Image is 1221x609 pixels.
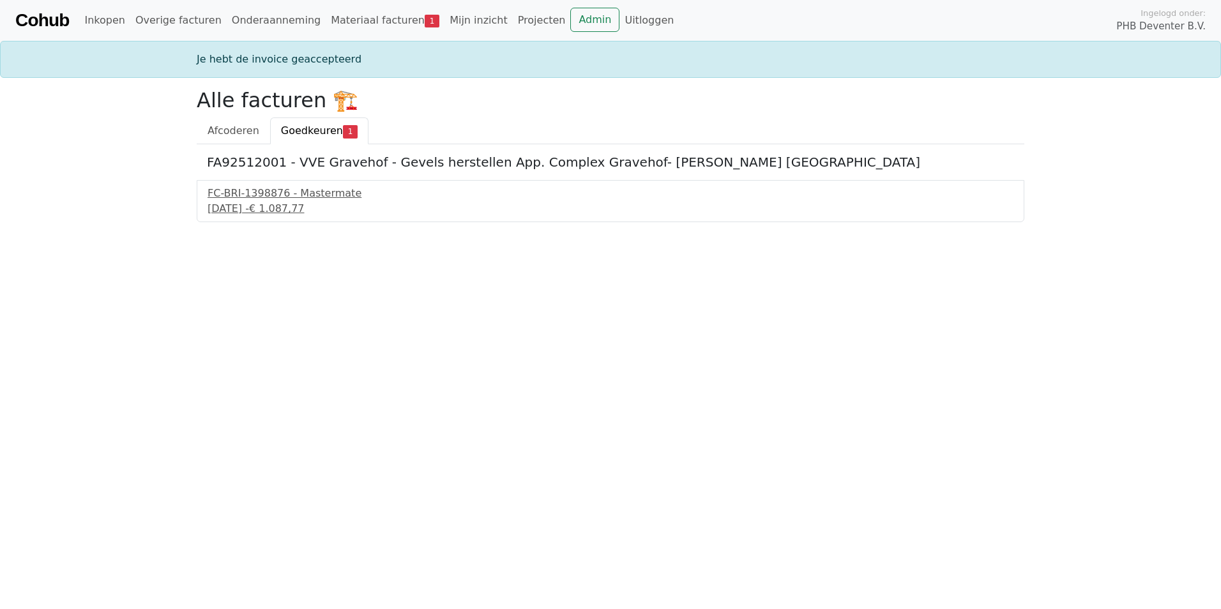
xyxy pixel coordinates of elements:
[197,88,1024,112] h2: Alle facturen 🏗️
[208,186,1013,201] div: FC-BRI-1398876 - Mastermate
[343,125,358,138] span: 1
[208,124,259,137] span: Afcoderen
[425,15,439,27] span: 1
[570,8,619,32] a: Admin
[1141,7,1206,19] span: Ingelogd onder:
[270,117,368,144] a: Goedkeuren1
[189,52,1032,67] div: Je hebt de invoice geaccepteerd
[227,8,326,33] a: Onderaanneming
[79,8,130,33] a: Inkopen
[249,202,305,214] span: € 1.087,77
[513,8,571,33] a: Projecten
[15,5,69,36] a: Cohub
[208,201,1013,216] div: [DATE] -
[281,124,343,137] span: Goedkeuren
[130,8,227,33] a: Overige facturen
[619,8,679,33] a: Uitloggen
[444,8,513,33] a: Mijn inzicht
[326,8,444,33] a: Materiaal facturen1
[197,117,270,144] a: Afcoderen
[208,186,1013,216] a: FC-BRI-1398876 - Mastermate[DATE] -€ 1.087,77
[1116,19,1206,34] span: PHB Deventer B.V.
[207,154,1014,170] h5: FA92512001 - VVE Gravehof - Gevels herstellen App. Complex Gravehof- [PERSON_NAME] [GEOGRAPHIC_DATA]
